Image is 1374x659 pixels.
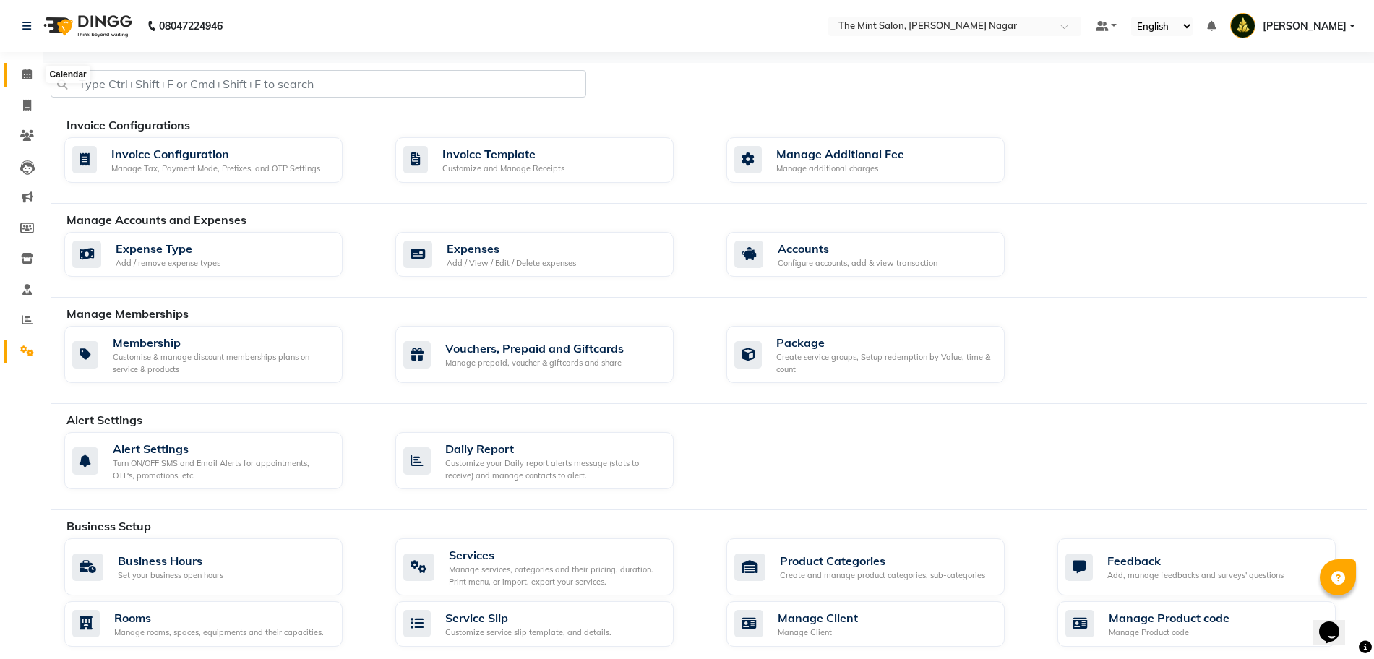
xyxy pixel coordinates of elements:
div: Service Slip [445,609,611,626]
a: Invoice ConfigurationManage Tax, Payment Mode, Prefixes, and OTP Settings [64,137,374,183]
div: Services [449,546,662,564]
div: Manage additional charges [776,163,904,175]
div: Add / View / Edit / Delete expenses [447,257,576,270]
span: [PERSON_NAME] [1263,19,1347,34]
div: Expenses [447,240,576,257]
a: Daily ReportCustomize your Daily report alerts message (stats to receive) and manage contacts to ... [395,432,705,489]
div: Daily Report [445,440,662,457]
div: Calendar [46,66,90,83]
div: Create and manage product categories, sub-categories [780,569,985,582]
div: Alert Settings [113,440,331,457]
div: Invoice Template [442,145,564,163]
a: Service SlipCustomize service slip template, and details. [395,601,705,647]
div: Turn ON/OFF SMS and Email Alerts for appointments, OTPs, promotions, etc. [113,457,331,481]
div: Manage Client [778,626,858,639]
img: Dhiraj Mirajkar [1230,13,1255,38]
div: Customise & manage discount memberships plans on service & products [113,351,331,375]
div: Add, manage feedbacks and surveys' questions [1107,569,1284,582]
a: RoomsManage rooms, spaces, equipments and their capacities. [64,601,374,647]
b: 08047224946 [159,6,223,46]
div: Manage rooms, spaces, equipments and their capacities. [114,626,324,639]
a: ExpensesAdd / View / Edit / Delete expenses [395,232,705,277]
a: Alert SettingsTurn ON/OFF SMS and Email Alerts for appointments, OTPs, promotions, etc. [64,432,374,489]
div: Business Hours [118,552,223,569]
a: Business HoursSet your business open hours [64,538,374,595]
div: Feedback [1107,552,1284,569]
a: Manage Product codeManage Product code [1057,601,1367,647]
input: Type Ctrl+Shift+F or Cmd+Shift+F to search [51,70,586,98]
div: Add / remove expense types [116,257,220,270]
div: Package [776,334,993,351]
div: Rooms [114,609,324,626]
a: Expense TypeAdd / remove expense types [64,232,374,277]
div: Manage Client [778,609,858,626]
img: logo [37,6,136,46]
a: Product CategoriesCreate and manage product categories, sub-categories [726,538,1036,595]
a: Invoice TemplateCustomize and Manage Receipts [395,137,705,183]
div: Manage services, categories and their pricing, duration. Print menu, or import, export your servi... [449,564,662,587]
div: Set your business open hours [118,569,223,582]
a: ServicesManage services, categories and their pricing, duration. Print menu, or import, export yo... [395,538,705,595]
div: Membership [113,334,331,351]
div: Accounts [778,240,937,257]
div: Configure accounts, add & view transaction [778,257,937,270]
div: Expense Type [116,240,220,257]
a: Manage ClientManage Client [726,601,1036,647]
div: Manage Product code [1109,626,1229,639]
a: FeedbackAdd, manage feedbacks and surveys' questions [1057,538,1367,595]
div: Manage Tax, Payment Mode, Prefixes, and OTP Settings [111,163,320,175]
div: Manage Additional Fee [776,145,904,163]
a: Manage Additional FeeManage additional charges [726,137,1036,183]
div: Create service groups, Setup redemption by Value, time & count [776,351,993,375]
div: Manage prepaid, voucher & giftcards and share [445,357,624,369]
a: PackageCreate service groups, Setup redemption by Value, time & count [726,326,1036,383]
iframe: chat widget [1313,601,1360,645]
a: Vouchers, Prepaid and GiftcardsManage prepaid, voucher & giftcards and share [395,326,705,383]
div: Customize service slip template, and details. [445,626,611,639]
div: Manage Product code [1109,609,1229,626]
a: AccountsConfigure accounts, add & view transaction [726,232,1036,277]
div: Invoice Configuration [111,145,320,163]
div: Product Categories [780,552,985,569]
div: Customize your Daily report alerts message (stats to receive) and manage contacts to alert. [445,457,662,481]
a: MembershipCustomise & manage discount memberships plans on service & products [64,326,374,383]
div: Customize and Manage Receipts [442,163,564,175]
div: Vouchers, Prepaid and Giftcards [445,340,624,357]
